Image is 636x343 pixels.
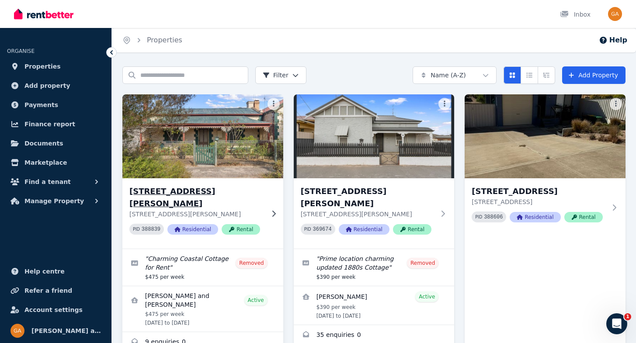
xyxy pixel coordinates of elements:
[610,98,622,110] button: More options
[304,227,311,232] small: PID
[24,196,84,206] span: Manage Property
[24,138,63,149] span: Documents
[393,224,431,235] span: Rental
[24,61,61,72] span: Properties
[147,36,182,44] a: Properties
[112,28,193,52] nav: Breadcrumb
[7,173,104,191] button: Find a tenant
[465,94,626,236] a: 113A Narangga Terrace, Moonta Bay[STREET_ADDRESS][STREET_ADDRESS]PID 388606ResidentialRental
[24,157,67,168] span: Marketplace
[413,66,497,84] button: Name (A-Z)
[484,214,503,220] code: 388606
[504,66,521,84] button: Card view
[608,7,622,21] img: Natalie and Garth Thompson
[24,80,70,91] span: Add property
[7,282,104,299] a: Refer a friend
[24,266,65,277] span: Help centre
[24,177,71,187] span: Find a tenant
[7,58,104,75] a: Properties
[438,98,451,110] button: More options
[294,94,455,249] a: 16 Forster St, Kadina[STREET_ADDRESS][PERSON_NAME][STREET_ADDRESS][PERSON_NAME]PID 369674Resident...
[294,94,455,178] img: 16 Forster St, Kadina
[538,66,555,84] button: Expanded list view
[255,66,306,84] button: Filter
[472,185,606,197] h3: [STREET_ADDRESS]
[294,249,455,286] a: Edit listing: Prime location charming updated 1880s Cottage
[472,197,606,206] p: [STREET_ADDRESS]
[521,66,538,84] button: Compact list view
[564,212,603,222] span: Rental
[599,35,627,45] button: Help
[562,66,626,84] a: Add Property
[24,285,72,296] span: Refer a friend
[339,224,389,235] span: Residential
[560,10,591,19] div: Inbox
[222,224,260,235] span: Rental
[24,119,75,129] span: Finance report
[301,210,435,218] p: [STREET_ADDRESS][PERSON_NAME]
[7,48,35,54] span: ORGANISE
[431,71,466,80] span: Name (A-Z)
[7,154,104,171] a: Marketplace
[7,77,104,94] a: Add property
[510,212,560,222] span: Residential
[624,313,631,320] span: 1
[7,301,104,319] a: Account settings
[268,98,280,110] button: More options
[465,94,626,178] img: 113A Narangga Terrace, Moonta Bay
[606,313,627,334] iframe: Intercom live chat
[7,192,104,210] button: Manage Property
[24,305,83,315] span: Account settings
[301,185,435,210] h3: [STREET_ADDRESS][PERSON_NAME]
[31,326,101,336] span: [PERSON_NAME] and [PERSON_NAME]
[7,263,104,280] a: Help centre
[122,286,283,332] a: View details for Bijaya Adhikari and Asmina Pokhrel
[313,226,332,232] code: 369674
[504,66,555,84] div: View options
[118,92,287,180] img: 11 Caroline St, Moonta
[122,249,283,286] a: Edit listing: Charming Coastal Cottage for Rent
[7,115,104,133] a: Finance report
[14,7,73,21] img: RentBetter
[142,226,160,232] code: 388839
[294,286,455,325] a: View details for Shona Birchmore
[133,227,140,232] small: PID
[263,71,288,80] span: Filter
[129,210,264,218] p: [STREET_ADDRESS][PERSON_NAME]
[10,324,24,338] img: Natalie and Garth Thompson
[7,135,104,152] a: Documents
[122,94,283,249] a: 11 Caroline St, Moonta[STREET_ADDRESS][PERSON_NAME][STREET_ADDRESS][PERSON_NAME]PID 388839Residen...
[24,100,58,110] span: Payments
[475,215,482,219] small: PID
[7,96,104,114] a: Payments
[129,185,264,210] h3: [STREET_ADDRESS][PERSON_NAME]
[167,224,218,235] span: Residential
